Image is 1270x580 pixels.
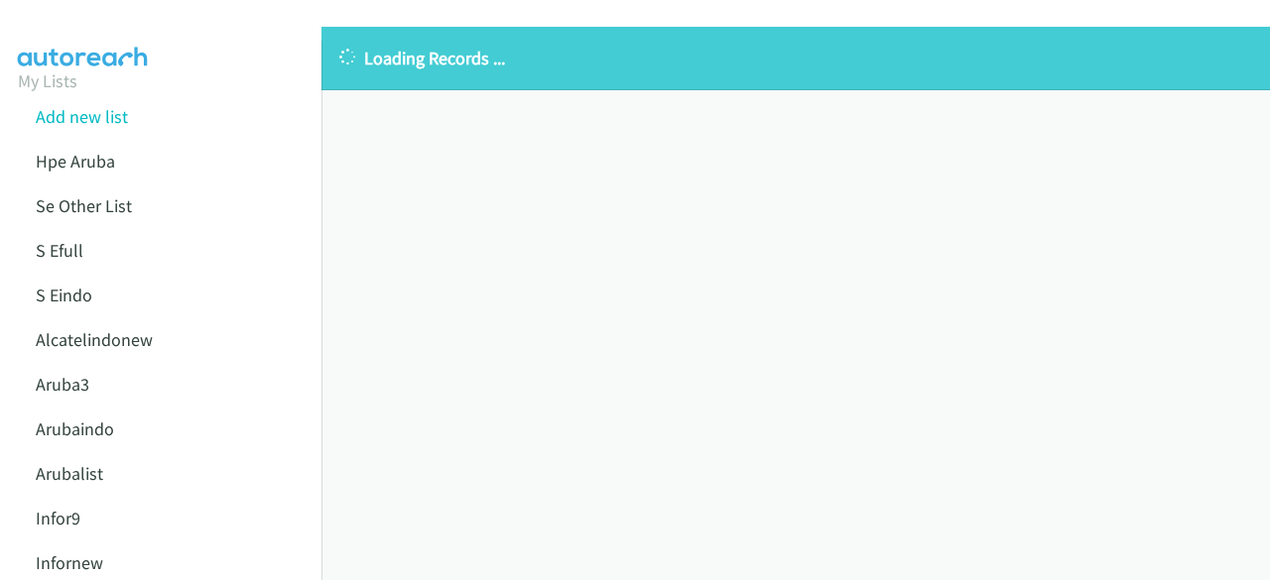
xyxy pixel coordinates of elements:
[36,417,114,440] a: Arubaindo
[36,150,115,173] a: Hpe Aruba
[36,284,92,306] a: S Eindo
[36,373,89,396] a: Aruba3
[36,328,153,351] a: Alcatelindonew
[36,194,132,217] a: Se Other List
[339,45,1252,71] p: Loading Records ...
[36,462,103,485] a: Arubalist
[36,507,80,529] a: Infor9
[36,551,103,574] a: Infornew
[18,69,77,92] a: My Lists
[36,239,83,262] a: S Efull
[36,105,128,128] a: Add new list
